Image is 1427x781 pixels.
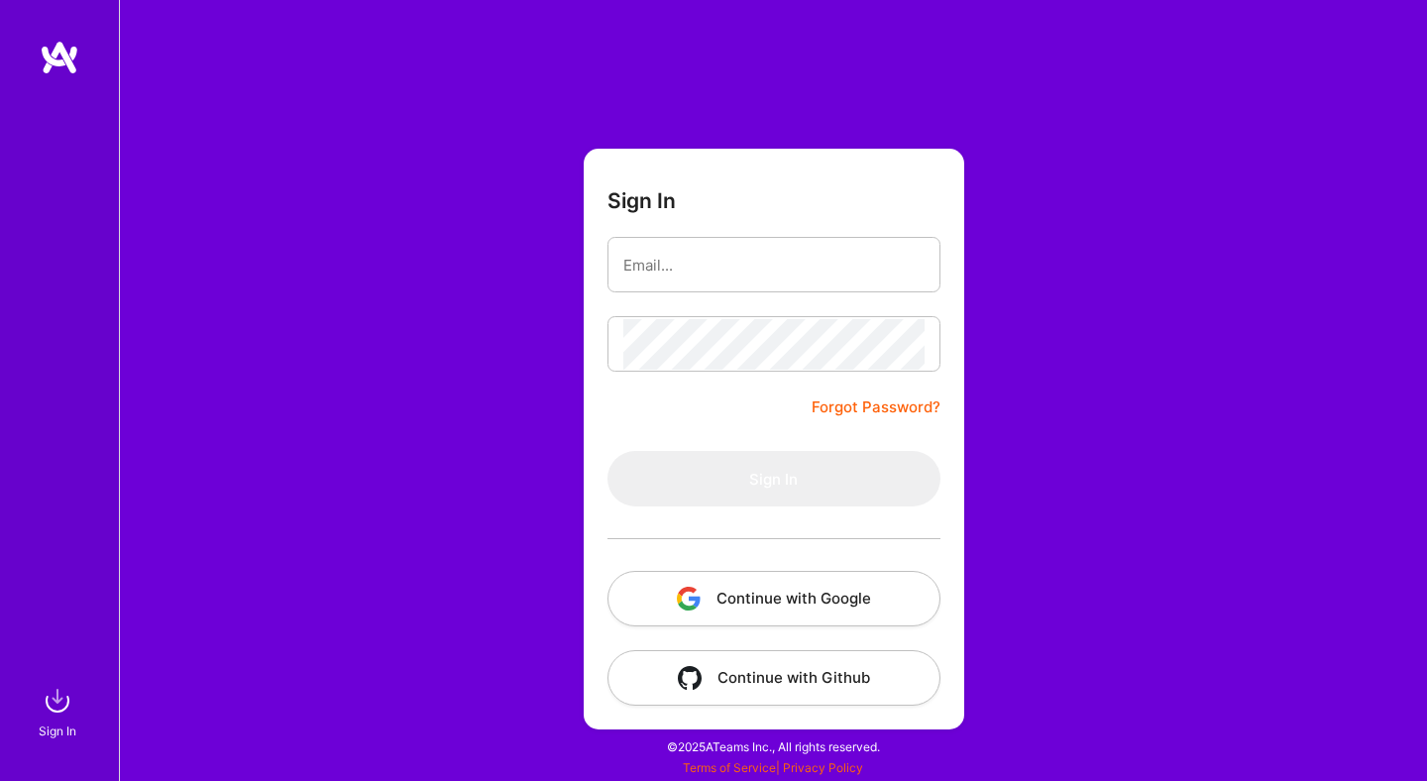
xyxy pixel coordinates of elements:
[607,650,940,706] button: Continue with Github
[677,587,701,611] img: icon
[607,571,940,626] button: Continue with Google
[812,395,940,419] a: Forgot Password?
[783,760,863,775] a: Privacy Policy
[119,722,1427,771] div: © 2025 ATeams Inc., All rights reserved.
[38,681,77,721] img: sign in
[607,188,676,213] h3: Sign In
[683,760,776,775] a: Terms of Service
[623,240,925,290] input: Email...
[683,760,863,775] span: |
[40,40,79,75] img: logo
[39,721,76,741] div: Sign In
[42,681,77,741] a: sign inSign In
[678,666,702,690] img: icon
[607,451,940,506] button: Sign In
